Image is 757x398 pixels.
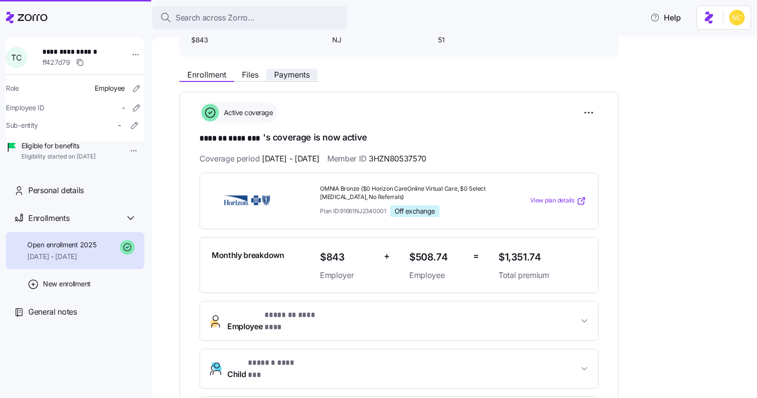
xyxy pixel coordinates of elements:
span: 51 [438,35,536,45]
span: Total premium [498,269,586,281]
span: $843 [191,35,324,45]
span: Plan ID: 91661NJ2340001 [320,207,386,215]
button: Help [642,8,689,27]
span: Personal details [28,184,84,197]
span: NJ [332,35,430,45]
span: $843 [320,249,376,265]
span: - [118,120,121,130]
span: Enrollments [28,212,69,224]
span: - [122,103,125,113]
span: $1,351.74 [498,249,586,265]
span: Open enrollment 2025 [27,240,96,250]
span: = [473,249,479,263]
span: Eligible for benefits [21,141,96,151]
span: Employee [227,309,332,333]
span: Employee [409,269,465,281]
span: [DATE] - [DATE] [27,252,96,261]
span: Payments [274,71,310,79]
span: Enrollment [187,71,226,79]
span: OMNIA Bronze ($0 Horizon CareOnline Virtual Care, $0 Select [MEDICAL_DATA], No Referrals) [320,185,491,201]
span: Child [227,357,305,380]
span: Eligibility started on [DATE] [21,153,96,161]
span: Employee [95,83,125,93]
span: Coverage period [199,153,319,165]
img: Horizon BlueCross BlueShield of New Jersey [212,190,282,212]
span: Search across Zorro... [176,12,255,24]
span: Sub-entity [6,120,38,130]
span: + [384,249,390,263]
span: Member ID [327,153,426,165]
span: General notes [28,306,77,318]
span: Employer [320,269,376,281]
button: Search across Zorro... [152,6,347,29]
span: Help [650,12,681,23]
span: [DATE] - [DATE] [262,153,319,165]
span: $508.74 [409,249,465,265]
span: New enrollment [43,279,91,289]
span: Files [242,71,259,79]
span: Employee ID [6,103,44,113]
span: Role [6,83,19,93]
span: ff427d79 [42,58,70,67]
span: T C [11,54,21,61]
span: View plan details [530,196,575,205]
img: e03b911e832a6112bf72643c5874f8d8 [729,10,745,25]
span: Active coverage [221,108,273,118]
span: Monthly breakdown [212,249,284,261]
span: Off exchange [395,207,435,216]
h1: 's coverage is now active [199,131,598,145]
span: 3HZN80537570 [369,153,426,165]
a: View plan details [530,196,586,206]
